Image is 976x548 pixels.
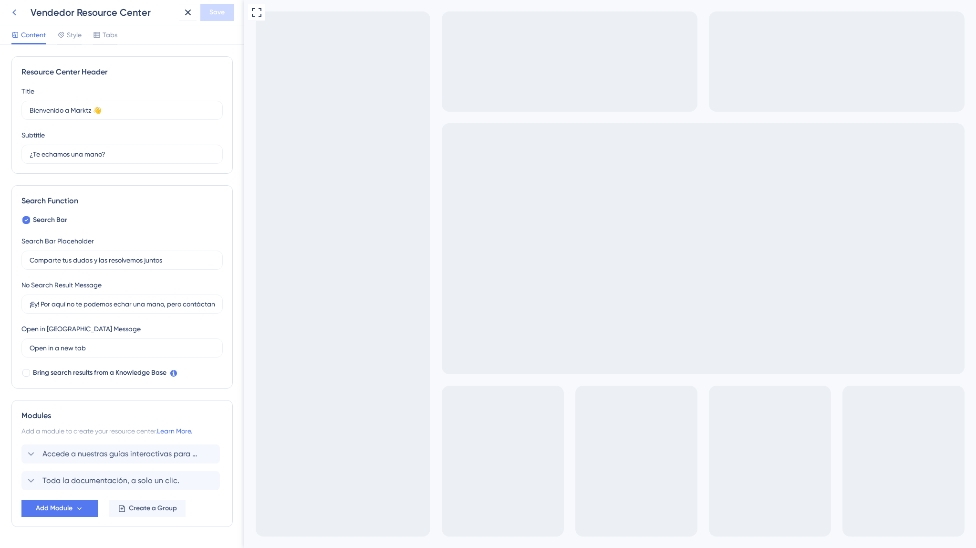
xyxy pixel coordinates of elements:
[30,299,215,309] input: ¡Ey! Por aquí no te podemos echar una mano, pero contáctanos y te ayudamos enseguida 😊
[21,323,141,335] div: Open in [GEOGRAPHIC_DATA] Message
[21,410,223,422] div: Modules
[67,29,82,41] span: Style
[109,500,186,517] button: Create a Group
[157,427,192,435] a: Learn More.
[103,29,117,41] span: Tabs
[209,7,225,18] span: Save
[30,105,215,116] input: Title
[30,149,215,159] input: Description
[21,471,223,490] div: Toda la documentación, a solo un clic.
[21,66,223,78] div: Resource Center Header
[21,279,102,291] div: No Search Result Message
[21,129,45,141] div: Subtitle
[21,235,94,247] div: Search Bar Placeholder
[4,2,87,14] span: ¿Ayuda para empezar?
[21,195,223,207] div: Search Function
[42,475,179,486] span: Toda la documentación, a solo un clic.
[31,6,176,19] div: Vendedor Resource Center
[30,255,215,265] input: Comparte tus dudas y las resolvemos juntos
[36,503,73,514] span: Add Module
[33,214,67,226] span: Search Bar
[21,29,46,41] span: Content
[42,448,200,460] span: Accede a nuestras guías interactivas para aprender paso a paso cómo utilizar tu panel de vendedor.
[21,500,98,517] button: Add Module
[30,343,215,353] input: Open in a new tab
[33,367,166,379] span: Bring search results from a Knowledge Base
[21,85,34,97] div: Title
[200,4,234,21] button: Save
[21,427,157,435] span: Add a module to create your resource center.
[93,5,96,12] div: 3
[21,444,223,464] div: Accede a nuestras guías interactivas para aprender paso a paso cómo utilizar tu panel de vendedor.
[129,503,177,514] span: Create a Group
